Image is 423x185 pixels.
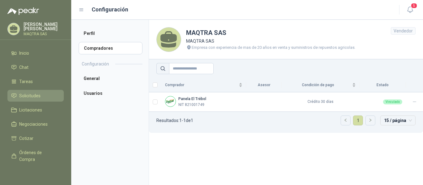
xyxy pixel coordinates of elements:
[411,3,417,9] span: 5
[79,72,142,85] a: General
[19,92,41,99] span: Solicitudes
[82,61,109,67] h2: Configuración
[341,116,350,125] button: left
[19,64,28,71] span: Chat
[360,78,406,92] th: Estado
[19,135,33,142] span: Cotizar
[19,107,42,113] span: Licitaciones
[380,116,416,125] div: tamaño de página
[7,104,64,116] a: Licitaciones
[79,27,142,40] a: Perfil
[156,118,193,123] p: Resultados: 1 - 1 de 1
[186,28,355,38] h1: MAQTRA SAS
[19,121,48,128] span: Negociaciones
[92,5,128,14] h1: Configuración
[353,116,363,125] li: 1
[7,47,64,59] a: Inicio
[178,97,206,101] b: Panela El Trébol
[19,149,58,163] span: Órdenes de Compra
[391,27,416,35] div: Vendedor
[7,118,64,130] a: Negociaciones
[7,76,64,87] a: Tareas
[7,168,64,179] a: Remisiones
[7,7,39,15] img: Logo peakr
[404,4,416,15] button: 5
[165,82,238,88] span: Comprador
[161,78,246,92] th: Comprador
[368,118,372,122] span: right
[366,116,375,125] button: right
[165,96,176,107] img: Company Logo
[285,82,351,88] span: Condición de pago
[7,147,64,165] a: Órdenes de Compra
[7,61,64,73] a: Chat
[19,50,29,57] span: Inicio
[281,78,360,92] th: Condición de pago
[19,78,33,85] span: Tareas
[178,102,204,108] p: NIT 821001749
[24,22,64,31] p: [PERSON_NAME] [PERSON_NAME]
[384,116,412,125] span: 15 / página
[7,132,64,144] a: Cotizar
[246,78,281,92] th: Asesor
[383,99,402,104] div: Vinculado
[365,116,375,125] li: Página siguiente
[24,32,64,36] p: MAQTRA SAS
[344,118,347,122] span: left
[79,42,142,54] a: Compradores
[353,116,363,125] a: 1
[192,44,355,51] p: Empresa con experiencia de mas de 20 años en venta y suministros de repuestos agricolas.
[7,90,64,102] a: Solicitudes
[281,92,360,112] td: Crédito 30 días
[186,38,355,44] p: MAQTRA SAS
[79,87,142,99] a: Usuarios
[341,116,351,125] li: Página anterior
